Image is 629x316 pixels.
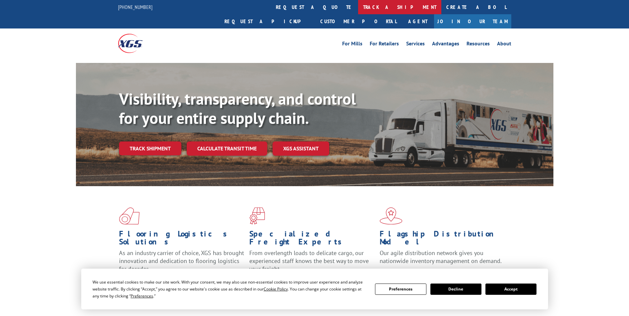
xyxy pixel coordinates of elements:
img: xgs-icon-total-supply-chain-intelligence-red [119,207,140,225]
a: Request a pickup [220,14,315,28]
a: [PHONE_NUMBER] [118,4,153,10]
span: Our agile distribution network gives you nationwide inventory management on demand. [380,249,502,265]
a: Track shipment [119,141,181,155]
b: Visibility, transparency, and control for your entire supply chain. [119,88,356,128]
a: For Mills [342,41,362,48]
h1: Flooring Logistics Solutions [119,230,244,249]
img: xgs-icon-flagship-distribution-model-red [380,207,403,225]
img: xgs-icon-focused-on-flooring-red [249,207,265,225]
a: Customer Portal [315,14,402,28]
a: Advantages [432,41,459,48]
a: Join Our Team [434,14,511,28]
a: Resources [467,41,490,48]
a: Agent [402,14,434,28]
h1: Flagship Distribution Model [380,230,505,249]
a: XGS ASSISTANT [273,141,329,156]
p: From overlength loads to delicate cargo, our experienced staff knows the best way to move your fr... [249,249,375,279]
a: Calculate transit time [187,141,267,156]
a: About [497,41,511,48]
span: Preferences [131,293,153,299]
a: Services [406,41,425,48]
span: Cookie Policy [264,286,288,292]
div: We use essential cookies to make our site work. With your consent, we may also use non-essential ... [93,279,367,299]
button: Accept [485,284,536,295]
button: Preferences [375,284,426,295]
div: Cookie Consent Prompt [81,269,548,309]
span: As an industry carrier of choice, XGS has brought innovation and dedication to flooring logistics... [119,249,244,273]
a: For Retailers [370,41,399,48]
h1: Specialized Freight Experts [249,230,375,249]
button: Decline [430,284,481,295]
